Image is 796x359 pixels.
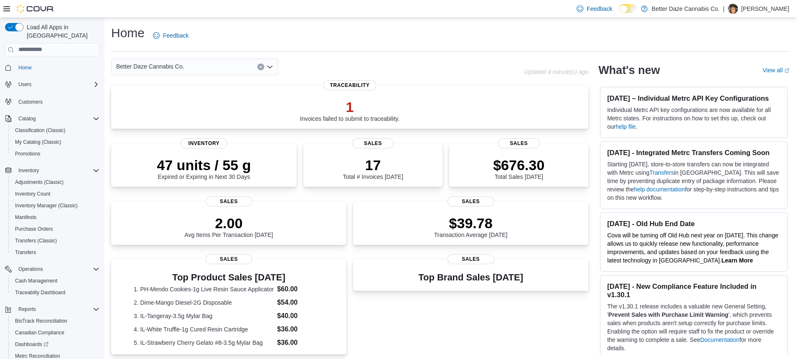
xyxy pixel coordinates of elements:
[12,177,67,187] a: Adjustments (Classic)
[15,237,57,244] span: Transfers (Classic)
[700,336,740,343] a: Documentation
[15,318,67,324] span: BioTrack Reconciliation
[8,315,103,327] button: BioTrack Reconciliation
[8,125,103,136] button: Classification (Classic)
[15,62,99,73] span: Home
[277,298,324,308] dd: $54.00
[267,64,273,70] button: Open list of options
[12,288,69,298] a: Traceabilty Dashboard
[300,99,400,122] div: Invoices failed to submit to traceability.
[634,186,685,193] a: help documentation
[12,189,54,199] a: Inventory Count
[8,200,103,211] button: Inventory Manager (Classic)
[2,61,103,74] button: Home
[2,79,103,90] button: Users
[134,312,274,320] dt: 3. IL-Tangeray-3.5g Mylar Bag
[763,67,789,74] a: View allExternal link
[573,0,615,17] a: Feedback
[206,196,252,206] span: Sales
[8,188,103,200] button: Inventory Count
[15,139,61,145] span: My Catalog (Classic)
[12,212,99,222] span: Manifests
[418,272,523,283] h3: Top Brand Sales [DATE]
[277,284,324,294] dd: $60.00
[111,25,145,41] h1: Home
[15,114,99,124] span: Catalog
[15,264,46,274] button: Operations
[607,94,781,102] h3: [DATE] – Individual Metrc API Key Configurations
[15,191,51,197] span: Inventory Count
[15,79,99,89] span: Users
[15,97,46,107] a: Customers
[722,257,753,264] a: Learn More
[15,341,48,348] span: Dashboards
[493,157,544,173] p: $676.30
[134,298,274,307] dt: 2. Dime-Mango Diesel-2G Disposable
[15,114,39,124] button: Catalog
[607,232,778,264] span: Cova will be turning off Old Hub next year on [DATE]. This change allows us to quickly release ne...
[157,157,251,173] p: 47 units / 55 g
[608,311,728,318] strong: Prevent Sales with Purchase Limit Warning
[12,224,56,234] a: Purchase Orders
[8,235,103,247] button: Transfers (Classic)
[18,99,43,105] span: Customers
[12,125,69,135] a: Classification (Classic)
[323,80,376,90] span: Traceability
[15,264,99,274] span: Operations
[277,324,324,334] dd: $36.00
[185,215,273,232] p: 2.00
[15,63,35,73] a: Home
[12,224,99,234] span: Purchase Orders
[8,275,103,287] button: Cash Management
[2,263,103,275] button: Operations
[18,115,36,122] span: Catalog
[300,99,400,115] p: 1
[524,69,588,75] p: Updated 4 minute(s) ago
[277,338,324,348] dd: $36.00
[652,4,720,14] p: Better Daze Cannabis Co.
[18,266,43,272] span: Operations
[493,157,544,180] div: Total Sales [DATE]
[17,5,54,13] img: Cova
[598,64,660,77] h2: What's new
[2,303,103,315] button: Reports
[607,106,781,131] p: Individual Metrc API key configurations are now available for all Metrc states. For instructions ...
[15,165,42,176] button: Inventory
[8,327,103,339] button: Canadian Compliance
[116,61,184,71] span: Better Daze Cannabis Co.
[12,328,99,338] span: Canadian Compliance
[15,214,36,221] span: Manifests
[434,215,508,238] div: Transaction Average [DATE]
[12,189,99,199] span: Inventory Count
[12,339,52,349] a: Dashboards
[23,23,99,40] span: Load All Apps in [GEOGRAPHIC_DATA]
[15,179,64,186] span: Adjustments (Classic)
[12,247,99,257] span: Transfers
[206,254,252,264] span: Sales
[12,212,40,222] a: Manifests
[134,272,324,283] h3: Top Product Sales [DATE]
[15,226,53,232] span: Purchase Orders
[784,68,789,73] svg: External link
[157,157,251,180] div: Expired or Expiring in Next 30 Days
[12,125,99,135] span: Classification (Classic)
[18,81,31,88] span: Users
[181,138,227,148] span: Inventory
[18,306,36,313] span: Reports
[277,311,324,321] dd: $40.00
[15,127,66,134] span: Classification (Classic)
[15,278,57,284] span: Cash Management
[15,249,36,256] span: Transfers
[12,236,99,246] span: Transfers (Classic)
[434,215,508,232] p: $39.78
[12,247,39,257] a: Transfers
[615,123,636,130] a: help file
[8,176,103,188] button: Adjustments (Classic)
[649,169,674,176] a: Transfers
[498,138,540,148] span: Sales
[8,136,103,148] button: My Catalog (Classic)
[12,236,60,246] a: Transfers (Classic)
[8,247,103,258] button: Transfers
[15,329,64,336] span: Canadian Compliance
